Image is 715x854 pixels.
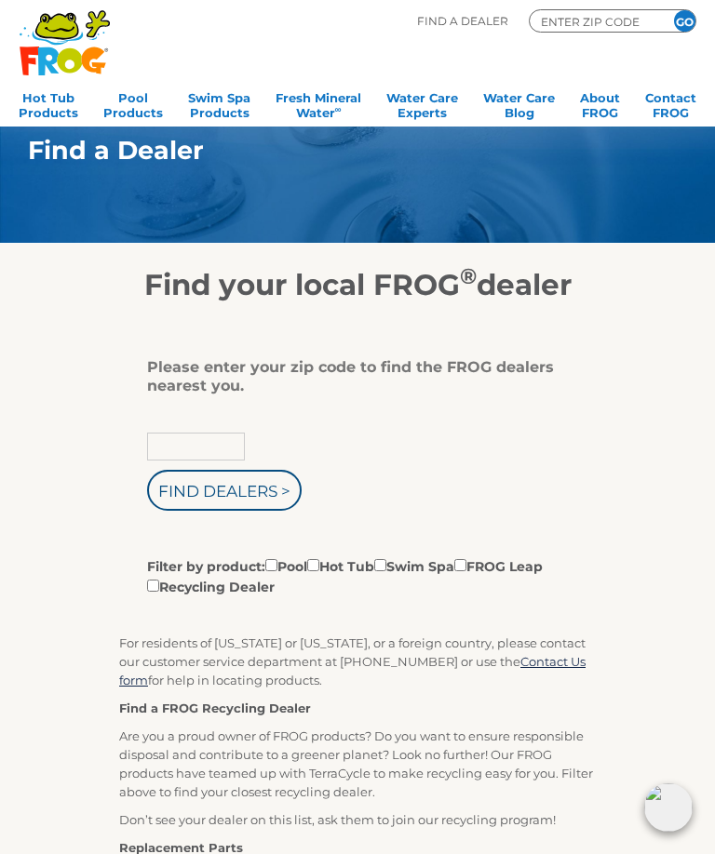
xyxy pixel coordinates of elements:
[103,85,163,122] a: PoolProducts
[119,727,596,801] p: Are you a proud owner of FROG products? Do you want to ensure responsible disposal and contribute...
[645,85,696,122] a: ContactFROG
[276,85,361,122] a: Fresh MineralWater∞
[188,85,250,122] a: Swim SpaProducts
[335,104,342,114] sup: ∞
[147,555,554,596] label: Filter by product: Pool Hot Tub Swim Spa FROG Leap Recycling Dealer
[580,85,620,122] a: AboutFROG
[147,580,159,592] input: Filter by product:PoolHot TubSwim SpaFROG LeapRecycling Dealer
[539,13,651,30] input: Zip Code Form
[265,559,277,571] input: Filter by product:PoolHot TubSwim SpaFROG LeapRecycling Dealer
[374,559,386,571] input: Filter by product:PoolHot TubSwim SpaFROG LeapRecycling Dealer
[674,10,695,32] input: GO
[386,85,458,122] a: Water CareExperts
[307,559,319,571] input: Filter by product:PoolHot TubSwim SpaFROG LeapRecycling Dealer
[119,701,311,715] strong: Find a FROG Recycling Dealer
[460,262,477,289] sup: ®
[147,470,302,511] input: Find Dealers >
[417,9,508,33] p: Find A Dealer
[644,783,693,832] img: openIcon
[19,85,78,122] a: Hot TubProducts
[454,559,466,571] input: Filter by product:PoolHot TubSwim SpaFROG LeapRecycling Dealer
[119,634,596,689] p: For residents of [US_STATE] or [US_STATE], or a foreign country, please contact our customer serv...
[483,85,555,122] a: Water CareBlog
[147,358,554,395] div: Please enter your zip code to find the FROG dealers nearest you.
[119,810,596,829] p: Don’t see your dealer on this list, ask them to join our recycling program!
[28,136,643,165] h1: Find a Dealer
